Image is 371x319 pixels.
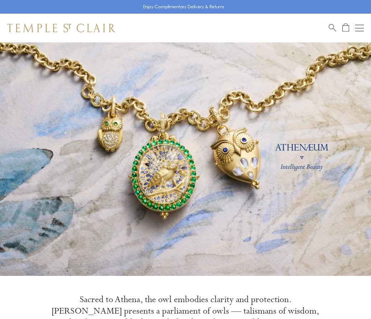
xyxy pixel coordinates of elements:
button: Open navigation [355,24,364,32]
img: Temple St. Clair [7,24,115,32]
a: Open Shopping Bag [342,23,349,32]
a: Search [329,23,336,32]
p: Enjoy Complimentary Delivery & Returns [143,3,224,10]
